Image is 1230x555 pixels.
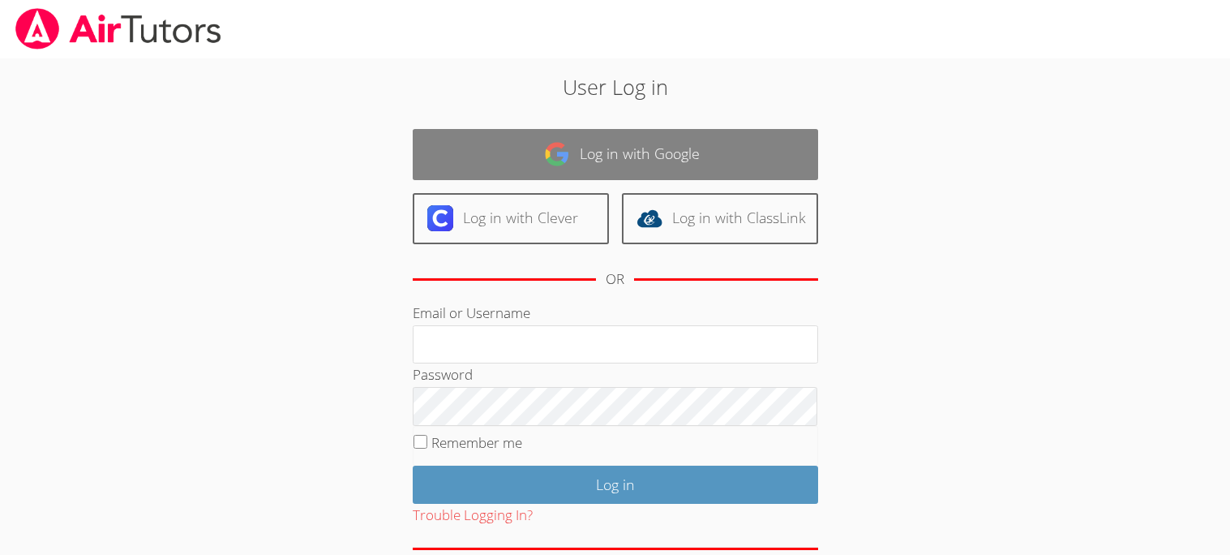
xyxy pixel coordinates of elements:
[544,141,570,167] img: google-logo-50288ca7cdecda66e5e0955fdab243c47b7ad437acaf1139b6f446037453330a.svg
[413,129,818,180] a: Log in with Google
[622,193,818,244] a: Log in with ClassLink
[413,303,530,322] label: Email or Username
[413,504,533,527] button: Trouble Logging In?
[427,205,453,231] img: clever-logo-6eab21bc6e7a338710f1a6ff85c0baf02591cd810cc4098c63d3a4b26e2feb20.svg
[431,433,522,452] label: Remember me
[413,365,473,384] label: Password
[636,205,662,231] img: classlink-logo-d6bb404cc1216ec64c9a2012d9dc4662098be43eaf13dc465df04b49fa7ab582.svg
[14,8,223,49] img: airtutors_banner-c4298cdbf04f3fff15de1276eac7730deb9818008684d7c2e4769d2f7ddbe033.png
[606,268,624,291] div: OR
[283,71,947,102] h2: User Log in
[413,466,818,504] input: Log in
[413,193,609,244] a: Log in with Clever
